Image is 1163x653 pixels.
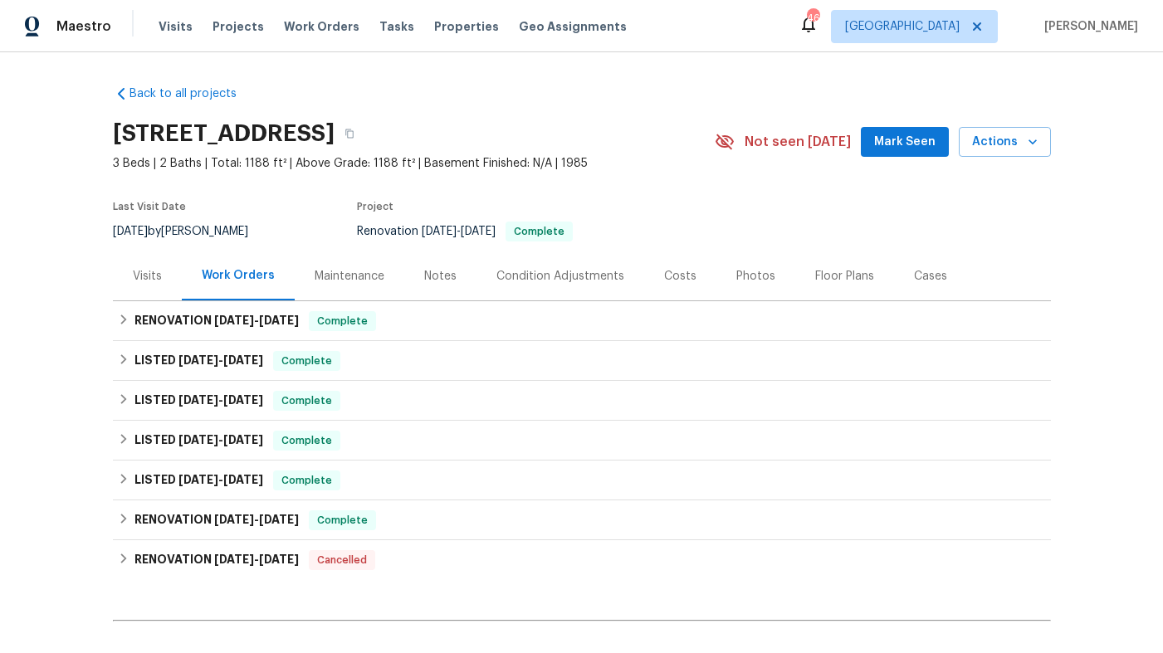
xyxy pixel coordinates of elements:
[275,353,339,369] span: Complete
[335,119,364,149] button: Copy Address
[202,267,275,284] div: Work Orders
[113,155,715,172] span: 3 Beds | 2 Baths | Total: 1188 ft² | Above Grade: 1188 ft² | Basement Finished: N/A | 1985
[133,268,162,285] div: Visits
[959,127,1051,158] button: Actions
[214,514,299,525] span: -
[357,202,393,212] span: Project
[874,132,936,153] span: Mark Seen
[223,394,263,406] span: [DATE]
[259,314,299,326] span: [DATE]
[134,391,263,411] h6: LISTED
[134,510,299,530] h6: RENOVATION
[213,18,264,35] span: Projects
[178,354,218,366] span: [DATE]
[56,18,111,35] span: Maestro
[113,222,268,241] div: by [PERSON_NAME]
[113,85,272,102] a: Back to all projects
[461,226,496,237] span: [DATE]
[861,127,949,158] button: Mark Seen
[214,553,299,565] span: -
[214,314,254,326] span: [DATE]
[178,354,263,366] span: -
[275,432,339,449] span: Complete
[214,314,299,326] span: -
[113,421,1051,461] div: LISTED [DATE]-[DATE]Complete
[178,474,263,485] span: -
[223,354,263,366] span: [DATE]
[379,21,414,32] span: Tasks
[159,18,193,35] span: Visits
[178,434,263,446] span: -
[736,268,775,285] div: Photos
[134,470,263,490] h6: LISTED
[496,268,624,285] div: Condition Adjustments
[422,226,457,237] span: [DATE]
[310,313,374,329] span: Complete
[113,540,1051,580] div: RENOVATION [DATE]-[DATE]Cancelled
[507,227,571,236] span: Complete
[134,550,299,570] h6: RENOVATION
[275,392,339,409] span: Complete
[914,268,947,285] div: Cases
[422,226,496,237] span: -
[664,268,696,285] div: Costs
[113,500,1051,540] div: RENOVATION [DATE]-[DATE]Complete
[275,472,339,489] span: Complete
[113,301,1051,341] div: RENOVATION [DATE]-[DATE]Complete
[113,226,148,237] span: [DATE]
[178,434,218,446] span: [DATE]
[113,381,1051,421] div: LISTED [DATE]-[DATE]Complete
[113,125,335,142] h2: [STREET_ADDRESS]
[434,18,499,35] span: Properties
[178,394,218,406] span: [DATE]
[113,202,186,212] span: Last Visit Date
[113,461,1051,500] div: LISTED [DATE]-[DATE]Complete
[424,268,457,285] div: Notes
[845,18,960,35] span: [GEOGRAPHIC_DATA]
[310,512,374,529] span: Complete
[284,18,359,35] span: Work Orders
[259,553,299,565] span: [DATE]
[357,226,573,237] span: Renovation
[315,268,384,285] div: Maintenance
[807,10,818,27] div: 46
[519,18,627,35] span: Geo Assignments
[214,514,254,525] span: [DATE]
[1038,18,1138,35] span: [PERSON_NAME]
[178,394,263,406] span: -
[214,553,254,565] span: [DATE]
[972,132,1038,153] span: Actions
[134,431,263,451] h6: LISTED
[223,474,263,485] span: [DATE]
[113,341,1051,381] div: LISTED [DATE]-[DATE]Complete
[134,311,299,331] h6: RENOVATION
[178,474,218,485] span: [DATE]
[745,134,851,150] span: Not seen [DATE]
[815,268,874,285] div: Floor Plans
[310,552,374,568] span: Cancelled
[223,434,263,446] span: [DATE]
[134,351,263,371] h6: LISTED
[259,514,299,525] span: [DATE]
